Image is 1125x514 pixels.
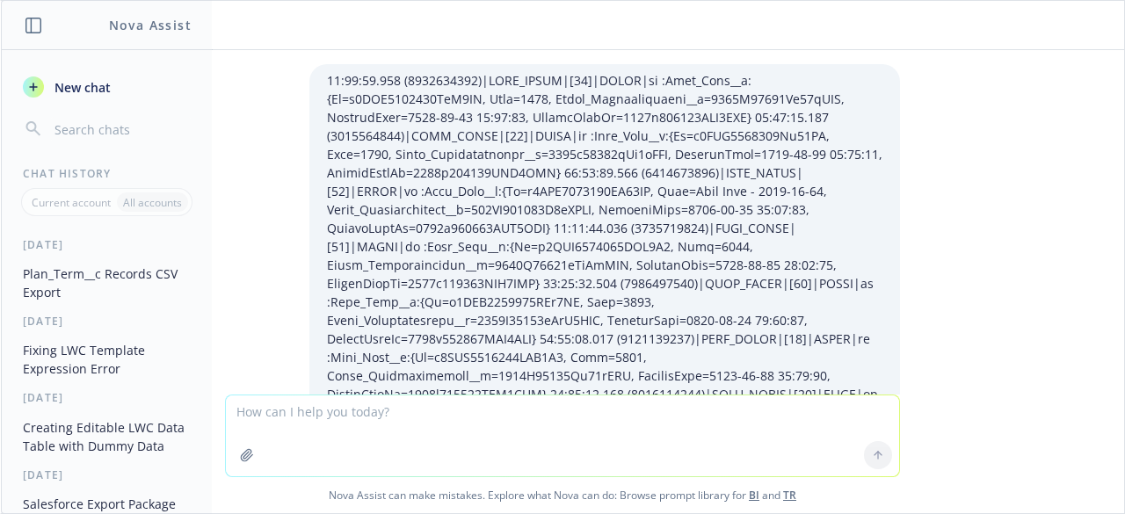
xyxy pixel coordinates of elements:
h1: Nova Assist [109,16,192,34]
button: Plan_Term__c Records CSV Export [16,259,198,307]
input: Search chats [51,117,191,141]
div: [DATE] [2,467,212,482]
a: BI [749,488,759,503]
div: Chat History [2,166,212,181]
span: Nova Assist can make mistakes. Explore what Nova can do: Browse prompt library for and [8,477,1117,513]
button: New chat [16,71,198,103]
div: [DATE] [2,390,212,405]
p: All accounts [123,195,182,210]
a: TR [783,488,796,503]
div: [DATE] [2,237,212,252]
button: Creating Editable LWC Data Table with Dummy Data [16,413,198,460]
p: Current account [32,195,111,210]
button: Fixing LWC Template Expression Error [16,336,198,383]
span: New chat [51,78,111,97]
div: [DATE] [2,314,212,329]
